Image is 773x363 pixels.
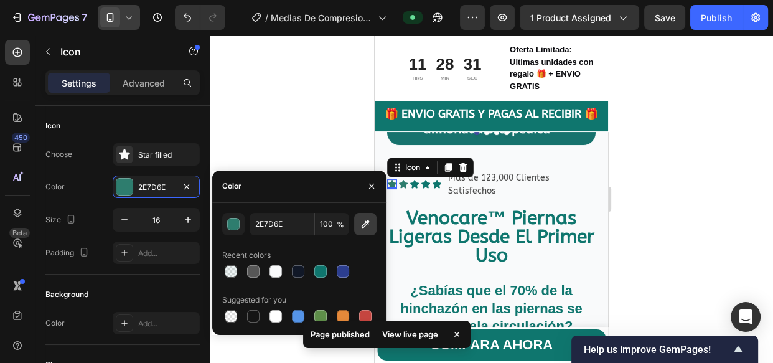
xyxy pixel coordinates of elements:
[12,133,30,143] div: 450
[375,326,446,343] div: View live page
[690,5,743,30] button: Publish
[62,77,96,90] p: Settings
[138,149,197,161] div: Star filled
[644,5,685,30] button: Save
[45,289,88,300] div: Background
[265,11,268,24] span: /
[45,181,65,192] div: Color
[60,44,166,59] p: Icon
[175,5,225,30] div: Undo/Redo
[375,35,608,363] iframe: Design area
[520,5,639,30] button: 1 product assigned
[9,228,30,238] div: Beta
[45,318,65,329] div: Color
[45,149,72,160] div: Choose
[731,302,761,332] div: Open Intercom Messenger
[584,342,746,357] button: Show survey - Help us improve GemPages!
[655,12,675,23] span: Save
[530,11,611,24] span: 1 product assigned
[271,11,373,24] span: Medias De Compresion Anti Varices Cremallera
[311,328,370,341] p: Page published
[250,213,314,235] input: Eg: FFFFFF
[5,5,93,30] button: 7
[123,77,165,90] p: Advanced
[45,245,91,262] div: Padding
[45,120,60,131] div: Icon
[222,250,271,261] div: Recent colors
[138,318,197,329] div: Add...
[138,248,197,259] div: Add...
[701,11,732,24] div: Publish
[82,10,87,25] p: 7
[584,344,731,356] span: Help us improve GemPages!
[138,182,174,193] div: 2E7D6E
[222,181,241,192] div: Color
[337,219,344,230] span: %
[222,295,286,306] div: Suggested for you
[45,212,78,229] div: Size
